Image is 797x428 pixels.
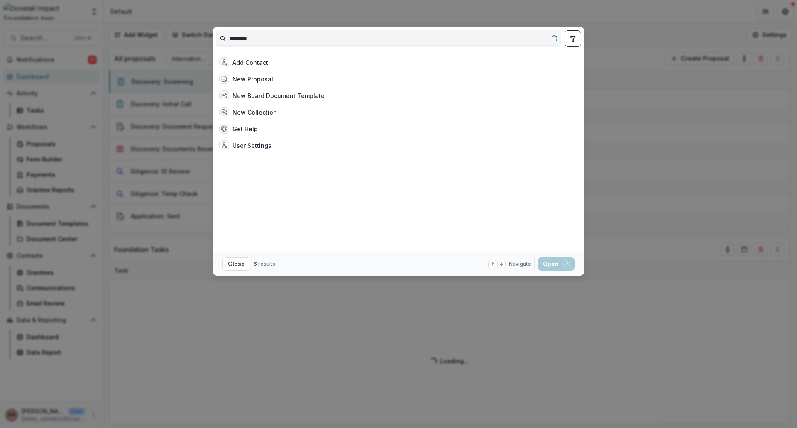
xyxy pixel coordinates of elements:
[232,125,258,133] div: Get Help
[565,30,581,47] button: toggle filters
[232,58,268,67] div: Add Contact
[232,75,273,83] div: New Proposal
[509,260,531,268] span: Navigate
[232,91,325,100] div: New Board Document Template
[232,108,277,117] div: New Collection
[232,141,271,150] div: User Settings
[254,261,257,267] span: 6
[538,257,575,271] button: Open
[222,257,250,271] button: Close
[258,261,275,267] span: results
